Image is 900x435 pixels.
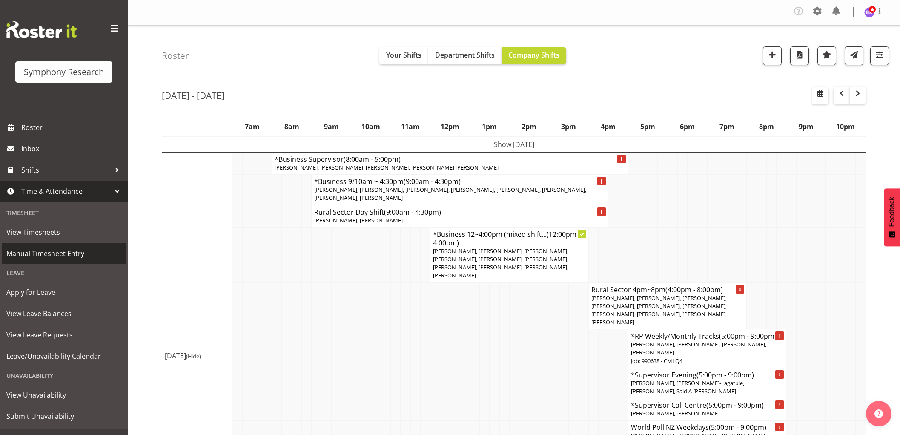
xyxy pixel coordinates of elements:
span: (12:00pm - 4:00pm) [433,230,580,248]
span: [PERSON_NAME], [PERSON_NAME] [631,409,719,417]
span: View Leave Requests [6,328,121,341]
th: 4pm [588,117,628,137]
h4: *Supervisor Call Centre [631,401,784,409]
button: Your Shifts [379,47,428,64]
span: (9:00am - 4:30pm) [404,177,461,186]
button: Company Shifts [502,47,566,64]
h4: Rural Sector Day Shift [314,208,605,216]
h4: *Business Supervisor [275,155,625,164]
span: View Leave Balances [6,307,121,320]
span: [PERSON_NAME], [PERSON_NAME], [PERSON_NAME], [PERSON_NAME] [PERSON_NAME] [275,164,499,171]
th: 9pm [786,117,826,137]
h4: *Business 12~4:00pm (mixed shift... [433,230,586,247]
button: Select a specific date within the roster. [812,87,828,104]
img: help-xxl-2.png [874,409,883,418]
th: 9am [312,117,351,137]
span: [PERSON_NAME], [PERSON_NAME], [PERSON_NAME], [PERSON_NAME], [PERSON_NAME], [PERSON_NAME], [PERSON... [433,247,568,279]
button: Filter Shifts [870,46,889,65]
span: Time & Attendance [21,185,111,198]
span: (8:00am - 5:00pm) [344,155,401,164]
a: View Unavailability [2,384,126,406]
h4: Rural Sector 4pm~8pm [591,285,744,294]
span: [PERSON_NAME], [PERSON_NAME], [PERSON_NAME], [PERSON_NAME] [631,340,766,356]
span: Inbox [21,142,123,155]
span: Manual Timesheet Entry [6,247,121,260]
span: (5:00pm - 9:00pm) [706,400,764,410]
button: Download a PDF of the roster according to the set date range. [790,46,809,65]
a: View Timesheets [2,222,126,243]
th: 6pm [668,117,707,137]
span: Apply for Leave [6,286,121,299]
span: (4:00pm - 8:00pm) [665,285,723,294]
button: Send a list of all shifts for the selected filtered period to all rostered employees. [845,46,863,65]
td: Show [DATE] [162,136,866,153]
th: 2pm [509,117,549,137]
div: Unavailability [2,367,126,384]
span: Leave/Unavailability Calendar [6,350,121,363]
h4: *Business 9/10am ~ 4:30pm [314,177,605,186]
span: Feedback [888,197,896,227]
span: (9:00am - 4:30pm) [384,207,441,217]
th: 7pm [707,117,747,137]
button: Feedback - Show survey [884,188,900,246]
span: Company Shifts [508,50,559,60]
a: View Leave Requests [2,324,126,346]
th: 7am [232,117,272,137]
h4: *RP Weekly/Monthly Tracks [631,332,784,340]
span: (5:00pm - 9:00pm) [696,370,754,380]
span: Shifts [21,164,111,176]
span: Roster [21,121,123,134]
img: Rosterit website logo [6,21,77,38]
th: 8pm [747,117,786,137]
h4: *Supervisor Evening [631,371,784,379]
span: [PERSON_NAME], [PERSON_NAME]-Lagatule, [PERSON_NAME], Said A [PERSON_NAME] [631,379,744,395]
span: (5:00pm - 9:00pm) [709,423,766,432]
h4: World Poll NZ Weekdays [631,423,784,432]
span: View Timesheets [6,226,121,239]
h2: [DATE] - [DATE] [162,90,224,101]
th: 10pm [826,117,866,137]
span: (Hide) [186,352,201,360]
th: 1pm [470,117,509,137]
th: 10am [351,117,391,137]
button: Highlight an important date within the roster. [817,46,836,65]
span: Your Shifts [386,50,421,60]
th: 12pm [430,117,470,137]
a: Leave/Unavailability Calendar [2,346,126,367]
span: Department Shifts [435,50,495,60]
button: Department Shifts [428,47,502,64]
th: 5pm [628,117,668,137]
div: Symphony Research [24,66,104,78]
button: Add a new shift [763,46,782,65]
a: View Leave Balances [2,303,126,324]
th: 11am [391,117,430,137]
span: Submit Unavailability [6,410,121,423]
div: Leave [2,264,126,282]
span: [PERSON_NAME], [PERSON_NAME] [314,216,403,224]
th: 3pm [549,117,588,137]
img: bhavik-kanna1260.jpg [864,7,874,17]
a: Manual Timesheet Entry [2,243,126,264]
div: Timesheet [2,204,126,222]
span: [PERSON_NAME], [PERSON_NAME], [PERSON_NAME], [PERSON_NAME], [PERSON_NAME], [PERSON_NAME], [PERSON... [314,186,586,202]
span: [PERSON_NAME], [PERSON_NAME], [PERSON_NAME], [PERSON_NAME], [PERSON_NAME], [PERSON_NAME], [PERSON... [591,294,727,326]
h4: Roster [162,51,189,60]
p: Job: 990638 - CMI Q4 [631,357,784,365]
th: 8am [272,117,312,137]
span: View Unavailability [6,389,121,401]
a: Apply for Leave [2,282,126,303]
a: Submit Unavailability [2,406,126,427]
span: (5:00pm - 9:00pm) [719,331,777,341]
